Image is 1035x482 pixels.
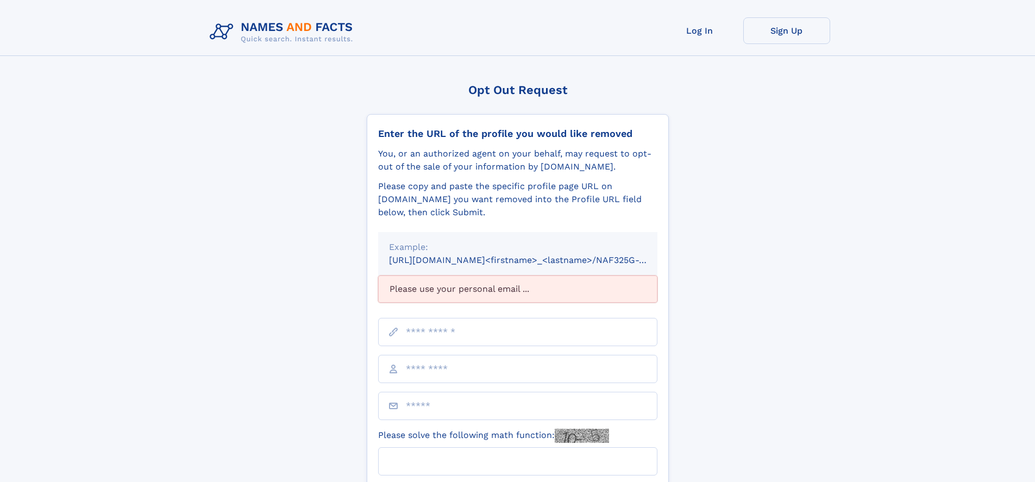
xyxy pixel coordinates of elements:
div: Please use your personal email ... [378,276,657,303]
img: Logo Names and Facts [205,17,362,47]
div: Enter the URL of the profile you would like removed [378,128,657,140]
div: Opt Out Request [367,83,669,97]
div: Please copy and paste the specific profile page URL on [DOMAIN_NAME] you want removed into the Pr... [378,180,657,219]
div: Example: [389,241,647,254]
a: Log In [656,17,743,44]
label: Please solve the following math function: [378,429,609,443]
small: [URL][DOMAIN_NAME]<firstname>_<lastname>/NAF325G-xxxxxxxx [389,255,678,265]
a: Sign Up [743,17,830,44]
div: You, or an authorized agent on your behalf, may request to opt-out of the sale of your informatio... [378,147,657,173]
